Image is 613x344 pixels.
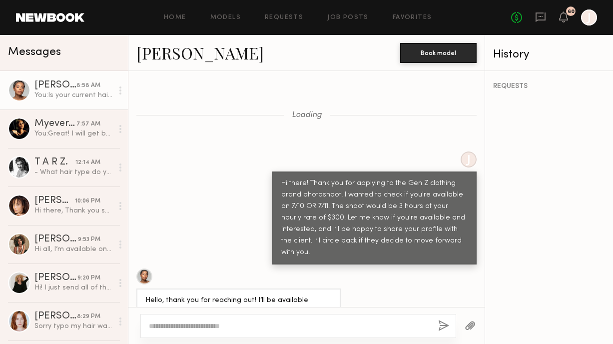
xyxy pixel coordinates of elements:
[34,80,76,90] div: [PERSON_NAME]
[210,14,241,21] a: Models
[34,157,75,167] div: T A R Z.
[8,46,61,58] span: Messages
[292,111,322,119] span: Loading
[493,83,605,90] div: REQUESTS
[34,129,113,138] div: You: Great! I will get back to you asap:) What is your current hair color?
[34,90,113,100] div: You: Is your current hair style the braids with the blonde/white?
[34,244,113,254] div: Hi all, I’m available on the 9th! Will send the requested media and hair history your way. Thanks!
[34,273,77,283] div: [PERSON_NAME]
[77,273,100,283] div: 9:20 PM
[76,81,100,90] div: 8:58 AM
[34,196,75,206] div: [PERSON_NAME]
[34,321,113,331] div: Sorry typo my hair was cut [DATE] I will email !
[393,14,432,21] a: Favorites
[581,9,597,25] a: J
[76,119,100,129] div: 7:57 AM
[77,312,100,321] div: 8:29 PM
[34,234,78,244] div: [PERSON_NAME]
[34,167,113,177] div: - What hair type do you consider yourself? Somewhere between [GEOGRAPHIC_DATA] and curly. - When ...
[400,43,477,63] button: Book model
[78,235,100,244] div: 9:53 PM
[34,311,77,321] div: [PERSON_NAME]
[145,295,332,318] div: Hello, thank you for reaching out! I’ll be available [DATE][DATE]. Thank you!
[164,14,186,21] a: Home
[568,9,575,14] div: 60
[34,283,113,292] div: Hi! I just send all of the info to those emails:) thank you!
[493,49,605,60] div: History
[281,178,468,258] div: Hi there! Thank you for applying to the Gen Z clothing brand photoshoot! I wanted to check if you...
[327,14,369,21] a: Job Posts
[400,48,477,56] a: Book model
[75,158,100,167] div: 12:14 AM
[34,119,76,129] div: Myever A.
[136,42,264,63] a: [PERSON_NAME]
[34,206,113,215] div: Hi there, Thank you so much for checking my availability for this. I am currently available on [D...
[75,196,100,206] div: 10:06 PM
[265,14,303,21] a: Requests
